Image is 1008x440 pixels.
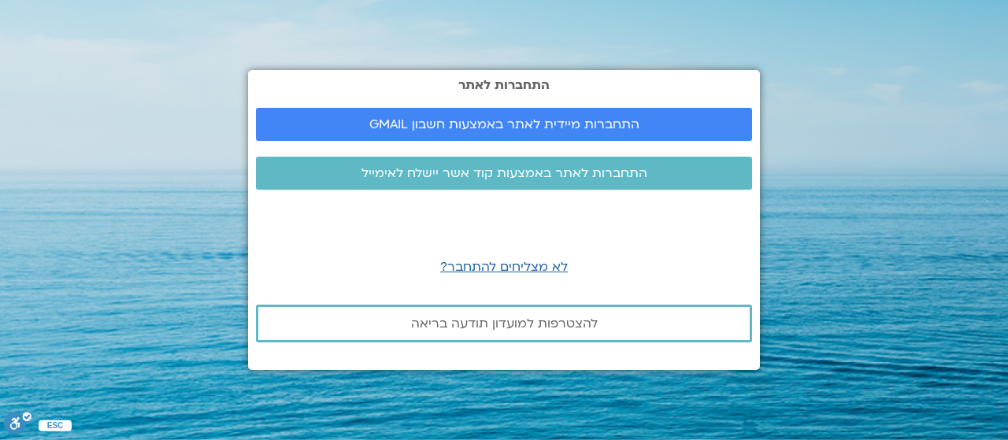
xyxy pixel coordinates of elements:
span: התחברות מיידית לאתר באמצעות חשבון GMAIL [369,117,639,131]
a: התחברות לאתר באמצעות קוד אשר יישלח לאימייל [256,157,752,190]
span: התחברות לאתר באמצעות קוד אשר יישלח לאימייל [361,166,647,180]
a: התחברות מיידית לאתר באמצעות חשבון GMAIL [256,108,752,141]
h2: התחברות לאתר [256,78,752,92]
a: לא מצליחים להתחבר? [440,258,568,275]
span: להצטרפות למועדון תודעה בריאה [411,316,598,331]
a: להצטרפות למועדון תודעה בריאה [256,305,752,342]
